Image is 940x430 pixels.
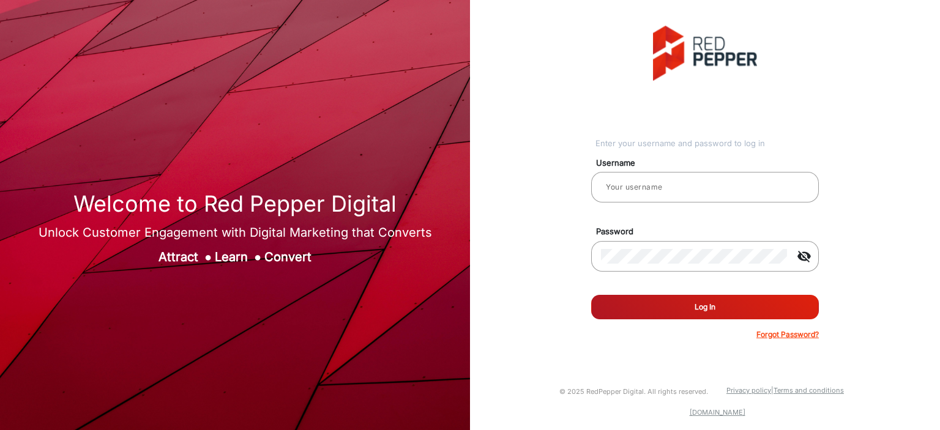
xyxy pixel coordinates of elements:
[559,387,708,396] small: © 2025 RedPepper Digital. All rights reserved.
[726,386,771,395] a: Privacy policy
[587,226,833,238] mat-label: Password
[39,248,432,266] div: Attract Learn Convert
[601,180,809,195] input: Your username
[789,249,819,264] mat-icon: visibility_off
[595,138,819,150] div: Enter your username and password to log in
[690,408,745,417] a: [DOMAIN_NAME]
[774,386,844,395] a: Terms and conditions
[587,157,833,169] mat-label: Username
[591,295,819,319] button: Log In
[756,329,819,340] p: Forgot Password?
[653,26,757,81] img: vmg-logo
[39,223,432,242] div: Unlock Customer Engagement with Digital Marketing that Converts
[254,250,261,264] span: ●
[39,191,432,217] h1: Welcome to Red Pepper Digital
[771,386,774,395] a: |
[204,250,212,264] span: ●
